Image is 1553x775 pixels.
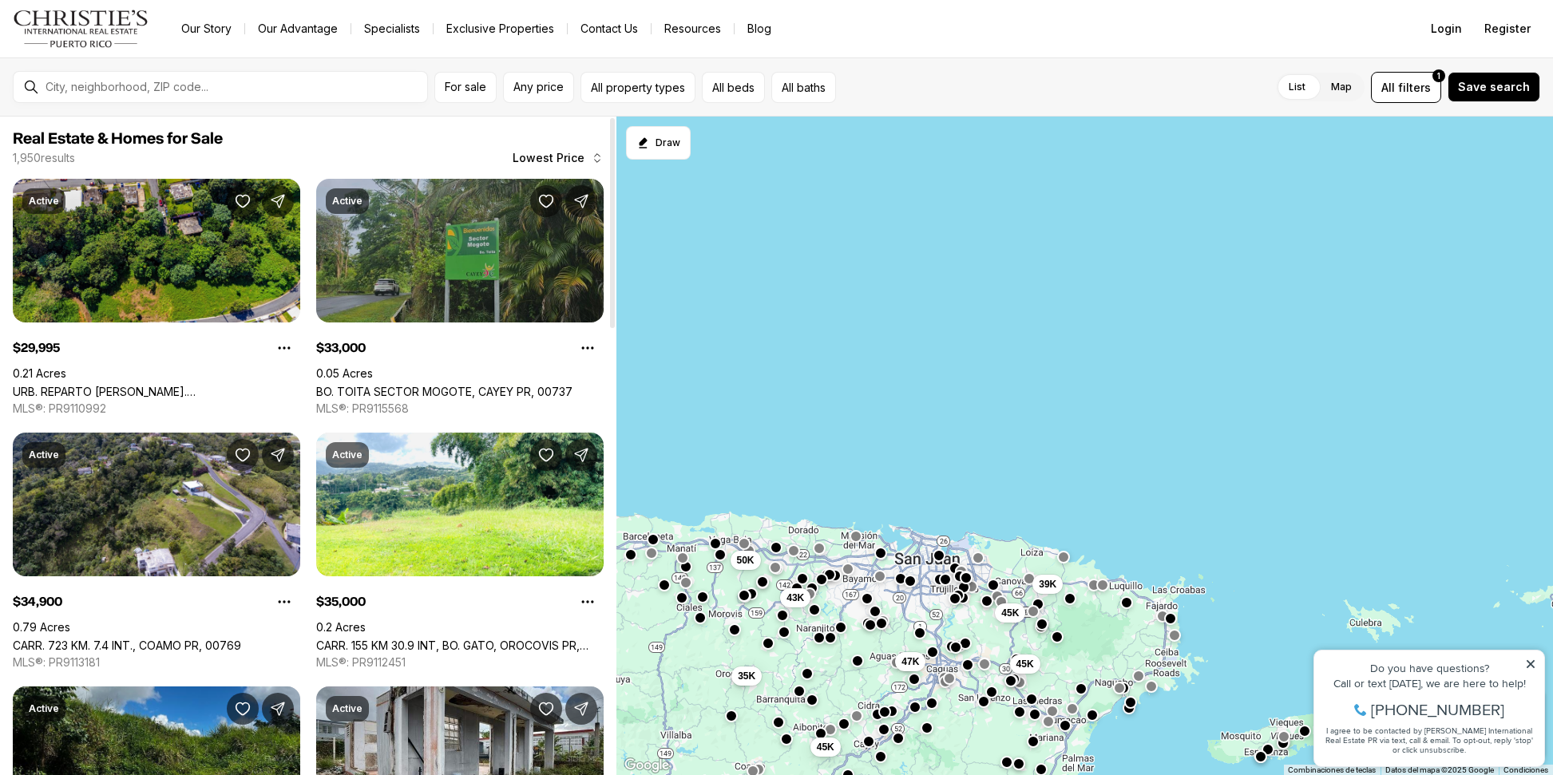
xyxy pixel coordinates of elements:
[1484,22,1531,35] span: Register
[227,185,259,217] button: Save Property: URB. REPARTO LEÓN BO. QUEBRADA CRUZ
[503,72,574,103] button: Any price
[17,51,231,62] div: Call or text [DATE], we are here to help!
[20,98,228,129] span: I agree to be contacted by [PERSON_NAME] International Real Estate PR via text, call & email. To ...
[652,18,734,40] a: Resources
[572,332,604,364] button: Property options
[735,18,784,40] a: Blog
[351,18,433,40] a: Specialists
[13,131,223,147] span: Real Estate & Homes for Sale
[901,655,919,668] span: 47K
[1318,73,1365,101] label: Map
[227,439,259,471] button: Save Property: CARR. 723 KM. 7.4 INT.
[1371,72,1441,103] button: Allfilters1
[434,72,497,103] button: For sale
[262,439,294,471] button: Share Property
[786,591,804,604] span: 43K
[262,185,294,217] button: Share Property
[1009,654,1040,674] button: 45K
[503,142,613,174] button: Lowest Price
[1458,81,1530,93] span: Save search
[995,603,1025,623] button: 45K
[530,693,562,725] button: Save Property: S 4 EXT JARDINES DE PALMAREJO
[29,449,59,461] p: Active
[1437,69,1440,82] span: 1
[1039,578,1056,591] span: 39K
[227,693,259,725] button: Save Property: TOITA
[168,18,244,40] a: Our Story
[245,18,351,40] a: Our Advantage
[13,152,75,164] p: 1,950 results
[13,10,149,48] img: logo
[565,693,597,725] button: Share Property
[513,152,584,164] span: Lowest Price
[731,666,762,686] button: 35K
[332,449,362,461] p: Active
[13,639,241,652] a: CARR. 723 KM. 7.4 INT., COAMO PR, 00769
[316,639,604,652] a: CARR. 155 KM 30.9 INT, BO. GATO, OROCOVIS PR, 00720
[29,702,59,715] p: Active
[580,72,695,103] button: All property types
[780,588,810,607] button: 43K
[1421,13,1472,45] button: Login
[771,72,836,103] button: All baths
[730,551,760,570] button: 50K
[17,36,231,47] div: Do you have questions?
[1032,575,1063,594] button: 39K
[1276,73,1318,101] label: List
[1475,13,1540,45] button: Register
[530,185,562,217] button: Save Property: BO. TOITA SECTOR MOGOTE
[513,81,564,93] span: Any price
[13,385,300,398] a: URB. REPARTO LEÓN BO. QUEBRADA CRUZ, TOA ALTA PR, 00953
[530,439,562,471] button: Save Property: CARR. 155 KM 30.9 INT, BO. GATO
[434,18,567,40] a: Exclusive Properties
[816,741,834,753] span: 45K
[316,385,572,398] a: BO. TOITA SECTOR MOGOTE, CAYEY PR, 00737
[1448,72,1540,102] button: Save search
[1001,607,1019,619] span: 45K
[1431,22,1462,35] span: Login
[565,439,597,471] button: Share Property
[568,18,651,40] button: Contact Us
[738,670,755,682] span: 35K
[736,554,754,567] span: 50K
[262,693,294,725] button: Share Property
[29,195,59,208] p: Active
[445,81,486,93] span: For sale
[65,75,199,91] span: [PHONE_NUMBER]
[810,737,840,757] button: 45K
[268,586,300,618] button: Property options
[268,332,300,364] button: Property options
[1016,658,1033,670] span: 45K
[895,652,925,671] button: 47K
[332,702,362,715] p: Active
[572,586,604,618] button: Property options
[1398,79,1431,96] span: filters
[1381,79,1395,96] span: All
[565,185,597,217] button: Share Property
[332,195,362,208] p: Active
[626,126,691,160] button: Start drawing
[702,72,765,103] button: All beds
